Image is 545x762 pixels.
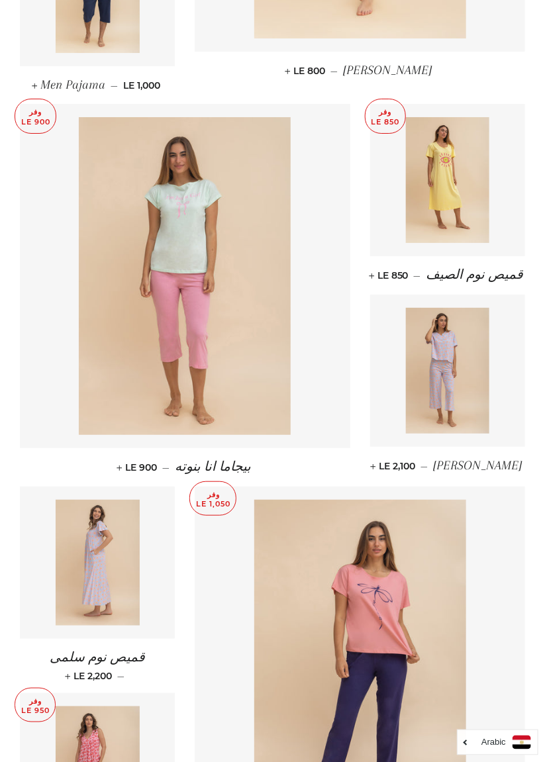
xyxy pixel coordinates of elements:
p: وفر LE 850 [366,99,405,133]
span: [PERSON_NAME] [344,63,432,77]
span: بيجاما انا بنوته [175,459,251,474]
span: قميص نوم سلمى [50,650,145,665]
a: قميص نوم الصيف — LE 850 [370,256,525,294]
span: قميص نوم الصيف [426,267,524,282]
p: وفر LE 900 [15,99,56,133]
span: — [414,269,421,281]
a: [PERSON_NAME] — LE 800 [195,52,525,89]
a: Men Pajama — LE 1,000 [20,66,175,104]
a: قميص نوم سلمى — LE 2,200 [20,639,175,693]
p: وفر LE 950 [15,689,55,722]
a: بيجاما انا بنوته — LE 900 [20,448,350,486]
span: — [162,461,170,473]
span: LE 2,200 [68,670,112,682]
i: Arabic [481,738,506,747]
p: وفر LE 1,050 [190,482,236,516]
a: [PERSON_NAME] — LE 2,100 [370,447,525,485]
span: LE 900 [119,461,157,473]
span: — [111,79,118,91]
span: LE 800 [288,65,326,77]
span: LE 850 [372,269,409,281]
span: — [421,460,428,472]
span: Men Pajama [40,77,105,92]
span: — [331,65,338,77]
span: LE 2,100 [373,460,415,472]
a: Arabic [464,736,531,749]
span: — [117,670,124,682]
span: LE 1,000 [34,79,160,91]
span: [PERSON_NAME] [433,458,522,473]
